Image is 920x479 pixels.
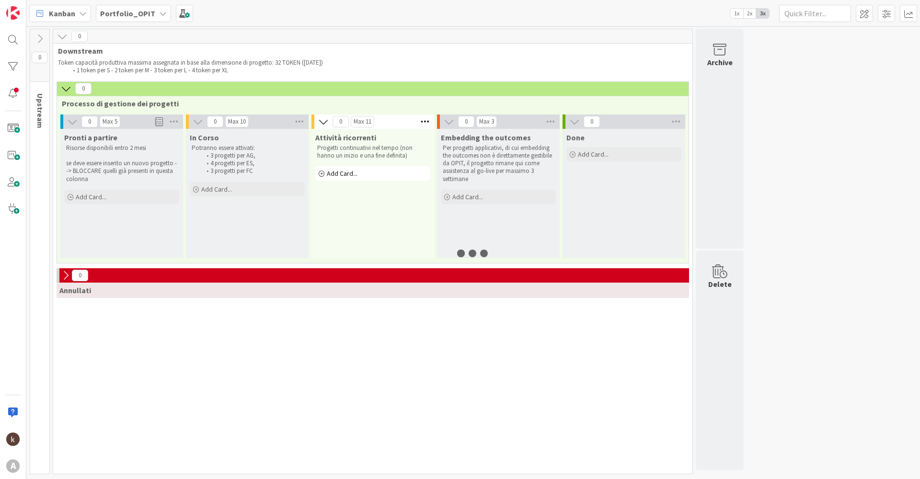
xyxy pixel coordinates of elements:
span: In Corso [190,133,219,142]
span: 2x [743,9,756,18]
div: Delete [708,278,732,290]
span: Downstream [58,46,680,56]
p: Progetti continuativi nel tempo (non hanno un inizio e una fine definita) [317,144,428,160]
p: Per progetti applicativi, di cui embedding the outcomes non è direttamente gestibile da OPIT, il ... [443,144,554,183]
span: 0 [458,116,474,127]
li: 4 progetti per ES, [201,160,303,167]
span: Add Card... [201,185,232,194]
span: Add Card... [452,193,483,201]
p: se deve essere inserito un nuovo progetto --> BLOCCARE quelli già presenti in questa colonna [66,160,177,183]
span: 0 [71,31,88,42]
span: 0 [207,116,223,127]
div: Max 11 [354,119,371,124]
span: 0 [584,116,600,127]
span: 3x [756,9,769,18]
div: A [6,459,20,473]
span: 0 [75,83,92,94]
span: 1x [730,9,743,18]
span: Pronti a partire [64,133,117,142]
img: kh [6,433,20,446]
span: Add Card... [578,150,609,159]
span: 0 [81,116,98,127]
div: Archive [707,57,733,68]
div: Max 3 [479,119,494,124]
span: Embedding the outcomes [441,133,531,142]
li: 3 progetti per AG, [201,152,303,160]
li: 3 progetti per FC [201,167,303,175]
p: Risorse disponibili entro 2 mesi [66,144,177,152]
span: Add Card... [76,193,106,201]
span: 0 [333,116,349,127]
span: 0 [32,52,48,63]
span: 0 [72,270,88,281]
img: Visit kanbanzone.com [6,6,20,20]
span: Done [566,133,585,142]
span: Processo di gestione dei progetti [62,99,677,108]
b: Portfolio_OPIT [100,9,155,18]
div: Max 5 [103,119,117,124]
span: Kanban [49,8,75,19]
div: Max 10 [228,119,246,124]
li: 1 token per S - 2 token per M - 3 token per L - 4 token per XL [68,67,688,74]
p: Token capacità produttiva massima assegnata in base alla dimensione di progetto: 32 TOKEN ([DATE]) [58,59,688,67]
p: Potranno essere attivati: [192,144,303,152]
input: Quick Filter... [779,5,851,22]
span: Upstream [35,93,45,128]
span: Annullati [59,285,91,295]
span: Add Card... [327,169,357,178]
span: Attività ricorrenti [315,133,376,142]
